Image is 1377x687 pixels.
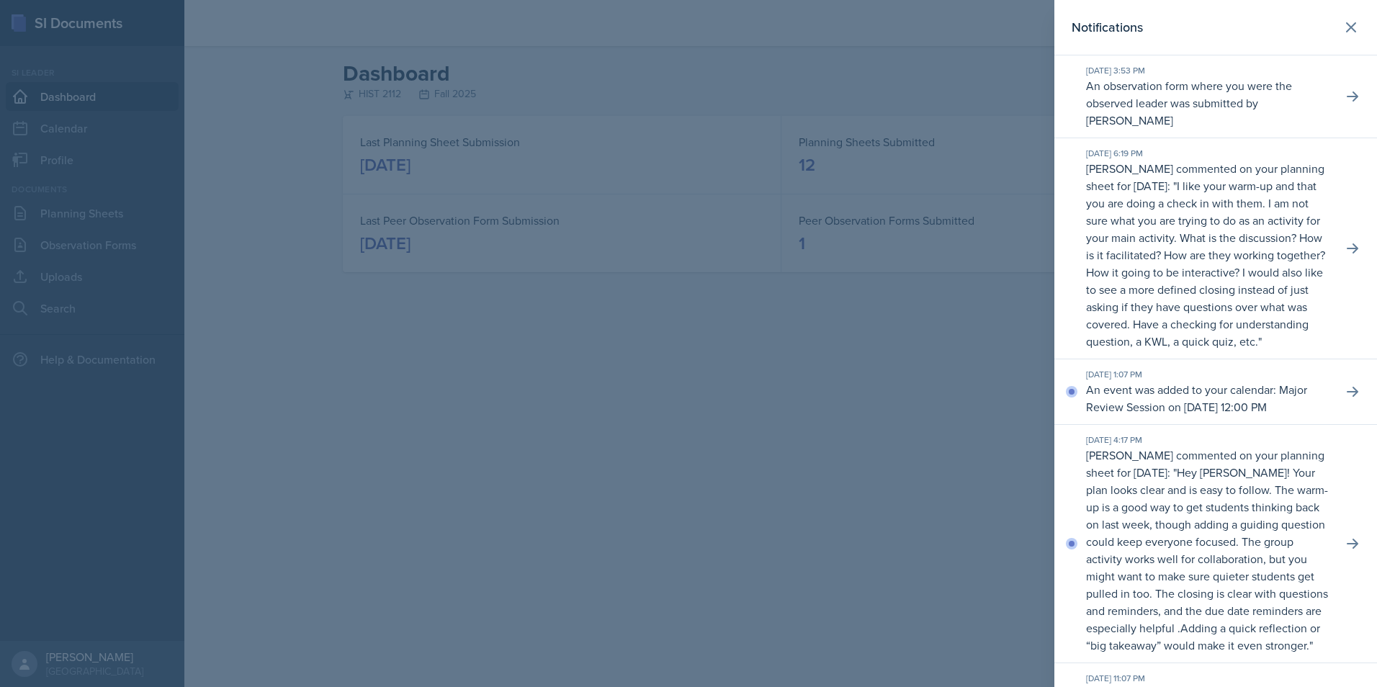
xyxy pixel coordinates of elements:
p: An observation form where you were the observed leader was submitted by [PERSON_NAME] [1086,77,1331,129]
p: [PERSON_NAME] commented on your planning sheet for [DATE]: " " [1086,160,1331,350]
p: I like your warm-up and that you are doing a check in with them. I am not sure what you are tryin... [1086,178,1325,349]
p: Hey [PERSON_NAME]! Your plan looks clear and is easy to follow. The warm-up is a good way to get ... [1086,464,1328,653]
h2: Notifications [1072,17,1143,37]
div: [DATE] 4:17 PM [1086,434,1331,446]
p: [PERSON_NAME] commented on your planning sheet for [DATE]: " " [1086,446,1331,654]
div: [DATE] 6:19 PM [1086,147,1331,160]
div: [DATE] 1:07 PM [1086,368,1331,381]
p: An event was added to your calendar: Major Review Session on [DATE] 12:00 PM [1086,381,1331,416]
div: [DATE] 3:53 PM [1086,64,1331,77]
div: [DATE] 11:07 PM [1086,672,1331,685]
